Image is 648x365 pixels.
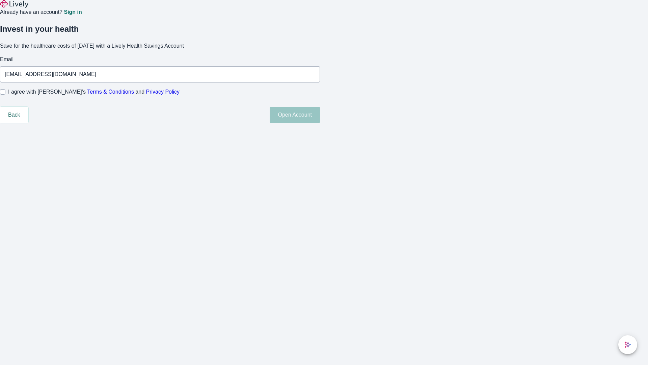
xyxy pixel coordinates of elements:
button: chat [618,335,637,354]
span: I agree with [PERSON_NAME]’s and [8,88,180,96]
svg: Lively AI Assistant [624,341,631,348]
a: Privacy Policy [146,89,180,95]
a: Sign in [64,9,82,15]
a: Terms & Conditions [87,89,134,95]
